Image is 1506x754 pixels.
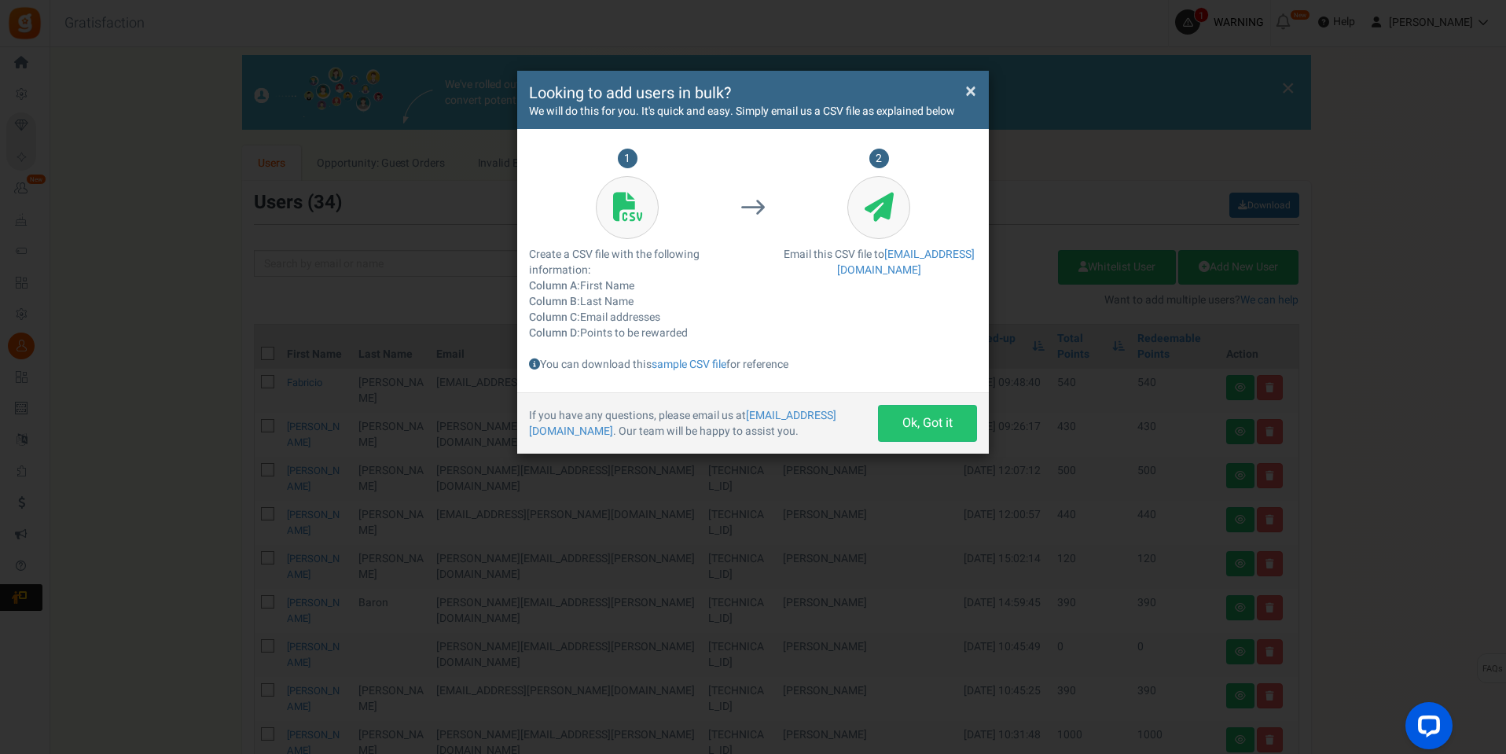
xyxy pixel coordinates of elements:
[529,278,580,294] b: Column A:
[529,83,977,105] h4: Looking to add users in bulk?
[529,407,836,440] a: [EMAIL_ADDRESS][DOMAIN_NAME]
[529,325,580,341] b: Column D:
[529,408,878,440] p: If you have any questions, please email us at . Our team will be happy to assist you.
[529,105,977,117] h5: We will do this for you. It's quick and easy. Simply email us a CSV file as explained below
[869,149,889,168] span: 2
[529,293,580,310] b: Column B:
[965,76,976,106] span: ×
[529,357,977,373] p: You can download this for reference
[837,246,975,278] a: [EMAIL_ADDRESS][DOMAIN_NAME]
[878,405,977,442] button: Ok, Got it
[529,247,725,341] p: Create a CSV file with the following information: First Name Last Name Email addresses Points to ...
[652,356,726,373] a: sample CSV file
[781,247,977,278] p: Email this CSV file to
[618,149,637,168] span: 1
[529,309,580,326] b: Column C:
